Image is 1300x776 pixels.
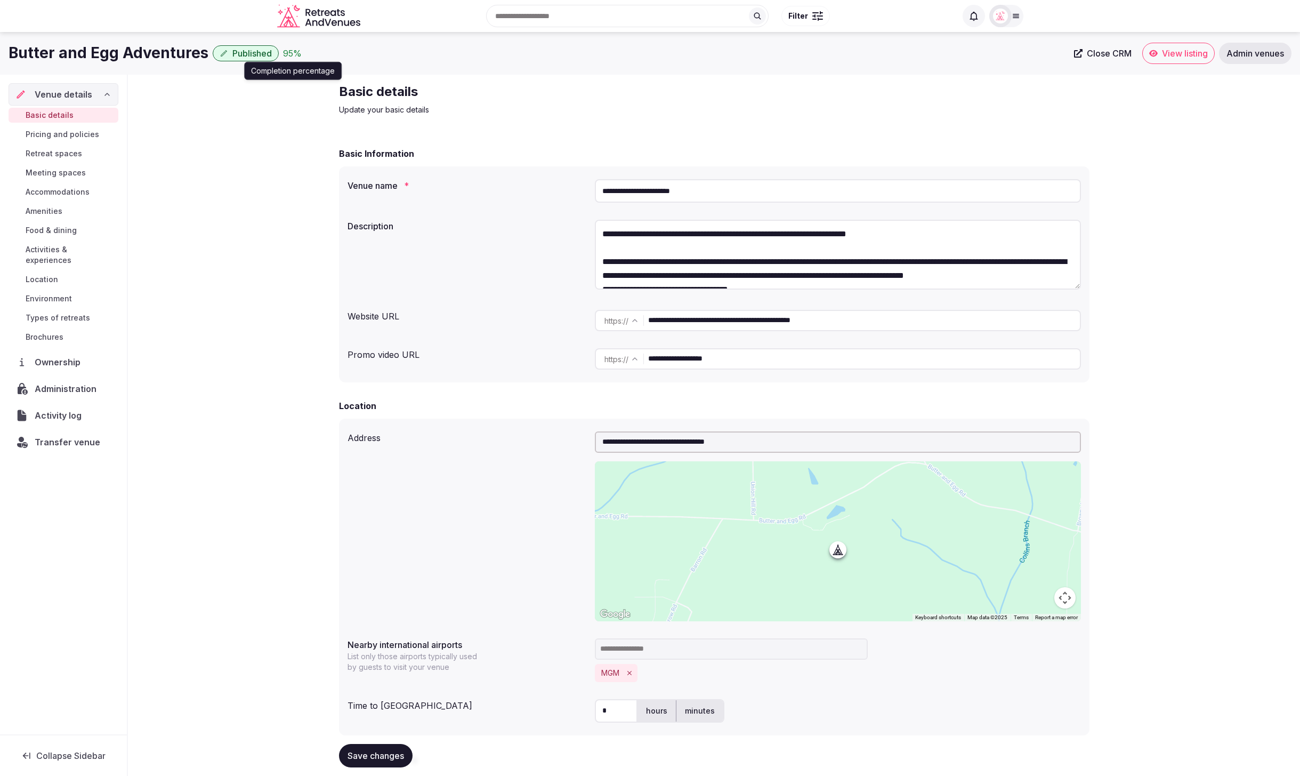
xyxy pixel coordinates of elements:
span: Admin venues [1226,48,1284,59]
span: Types of retreats [26,313,90,323]
span: Save changes [348,750,404,761]
span: Activity log [35,409,86,422]
span: Brochures [26,332,63,342]
a: Activities & experiences [9,242,118,268]
span: Venue details [35,88,92,101]
a: Activity log [9,404,118,427]
a: Basic details [9,108,118,123]
span: Administration [35,382,101,395]
span: Retreat spaces [26,148,82,159]
a: Brochures [9,330,118,345]
a: Meeting spaces [9,165,118,180]
span: Meeting spaces [26,167,86,178]
span: Environment [26,293,72,304]
button: Transfer venue [9,431,118,453]
img: miaceralde [993,9,1008,23]
a: Retreat spaces [9,146,118,161]
a: Administration [9,378,118,400]
a: Admin venues [1219,43,1291,64]
a: Food & dining [9,223,118,238]
span: View listing [1162,48,1208,59]
button: Save changes [339,744,413,767]
a: Pricing and policies [9,127,118,142]
span: Ownership [35,356,85,369]
a: View listing [1142,43,1215,64]
a: Ownership [9,351,118,373]
svg: Retreats and Venues company logo [277,4,362,28]
a: Amenities [9,204,118,219]
div: 95 % [283,47,302,60]
span: Transfer venue [35,436,100,449]
span: Food & dining [26,225,77,236]
a: Environment [9,291,118,306]
span: Activities & experiences [26,244,114,266]
a: Location [9,272,118,287]
button: Collapse Sidebar [9,744,118,767]
span: Pricing and policies [26,129,99,140]
span: Collapse Sidebar [36,750,106,761]
span: Basic details [26,110,74,121]
span: Accommodations [26,187,90,197]
a: Accommodations [9,185,118,199]
span: Location [26,274,58,285]
span: Close CRM [1087,48,1132,59]
button: Published [213,45,279,61]
button: Filter [781,6,830,26]
a: Visit the homepage [277,4,362,28]
span: Published [232,48,272,59]
a: Types of retreats [9,310,118,325]
span: Filter [788,11,808,21]
a: Close CRM [1068,43,1138,64]
span: Amenities [26,206,62,217]
h1: Butter and Egg Adventures [9,43,208,63]
p: Completion percentage [251,66,335,76]
button: 95% [283,47,302,60]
